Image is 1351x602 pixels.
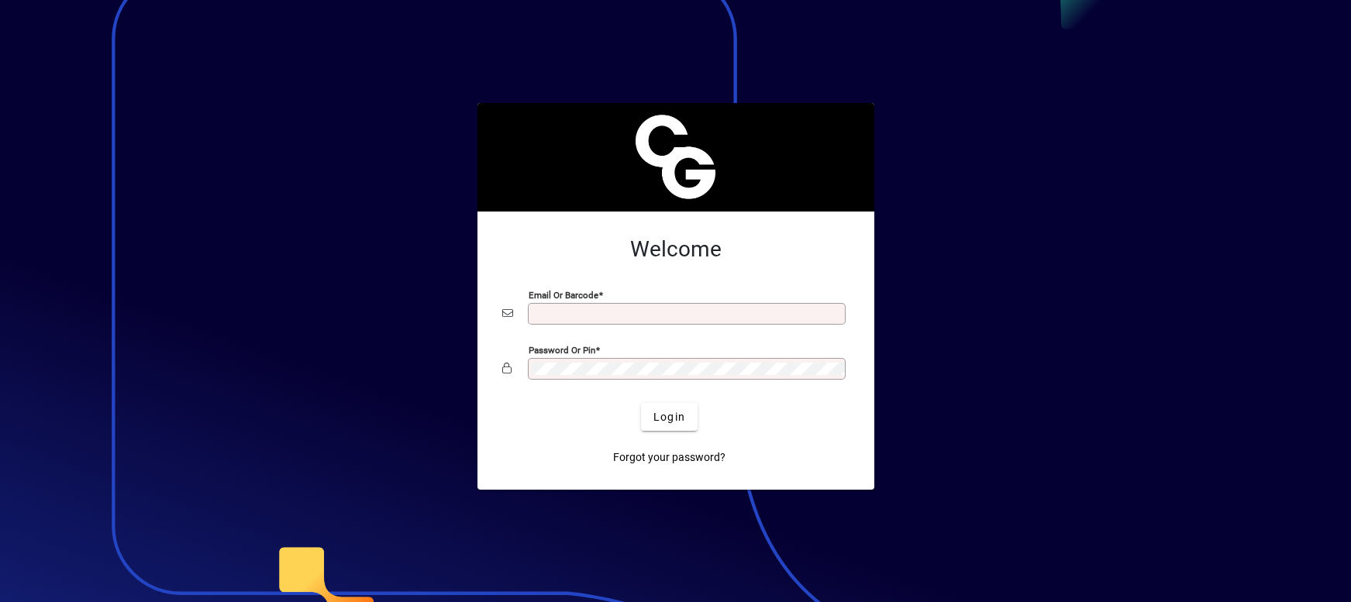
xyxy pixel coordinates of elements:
mat-label: Email or Barcode [529,290,598,301]
a: Forgot your password? [607,443,732,471]
h2: Welcome [502,236,850,263]
span: Login [653,409,685,425]
button: Login [641,403,698,431]
mat-label: Password or Pin [529,345,595,356]
span: Forgot your password? [613,449,725,466]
